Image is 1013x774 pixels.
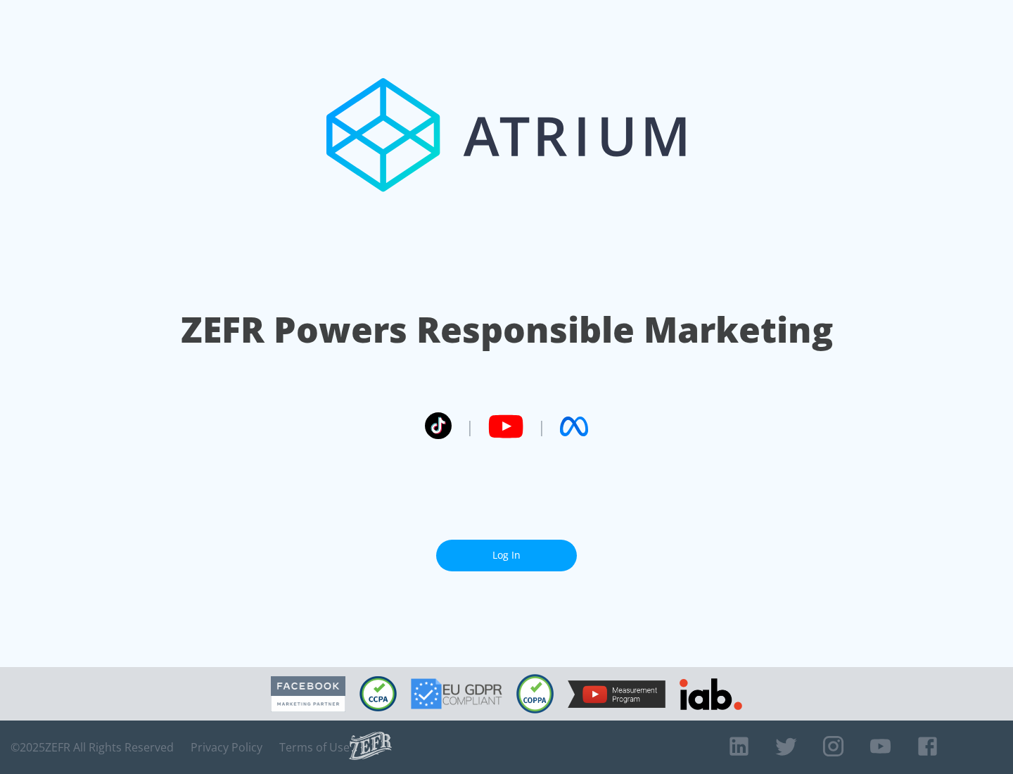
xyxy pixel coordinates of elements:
img: COPPA Compliant [516,674,554,713]
img: CCPA Compliant [359,676,397,711]
a: Terms of Use [279,740,350,754]
img: YouTube Measurement Program [568,680,665,708]
a: Log In [436,540,577,571]
span: © 2025 ZEFR All Rights Reserved [11,740,174,754]
img: GDPR Compliant [411,678,502,709]
span: | [466,416,474,437]
a: Privacy Policy [191,740,262,754]
img: Facebook Marketing Partner [271,676,345,712]
span: | [537,416,546,437]
img: IAB [680,678,742,710]
h1: ZEFR Powers Responsible Marketing [181,305,833,354]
